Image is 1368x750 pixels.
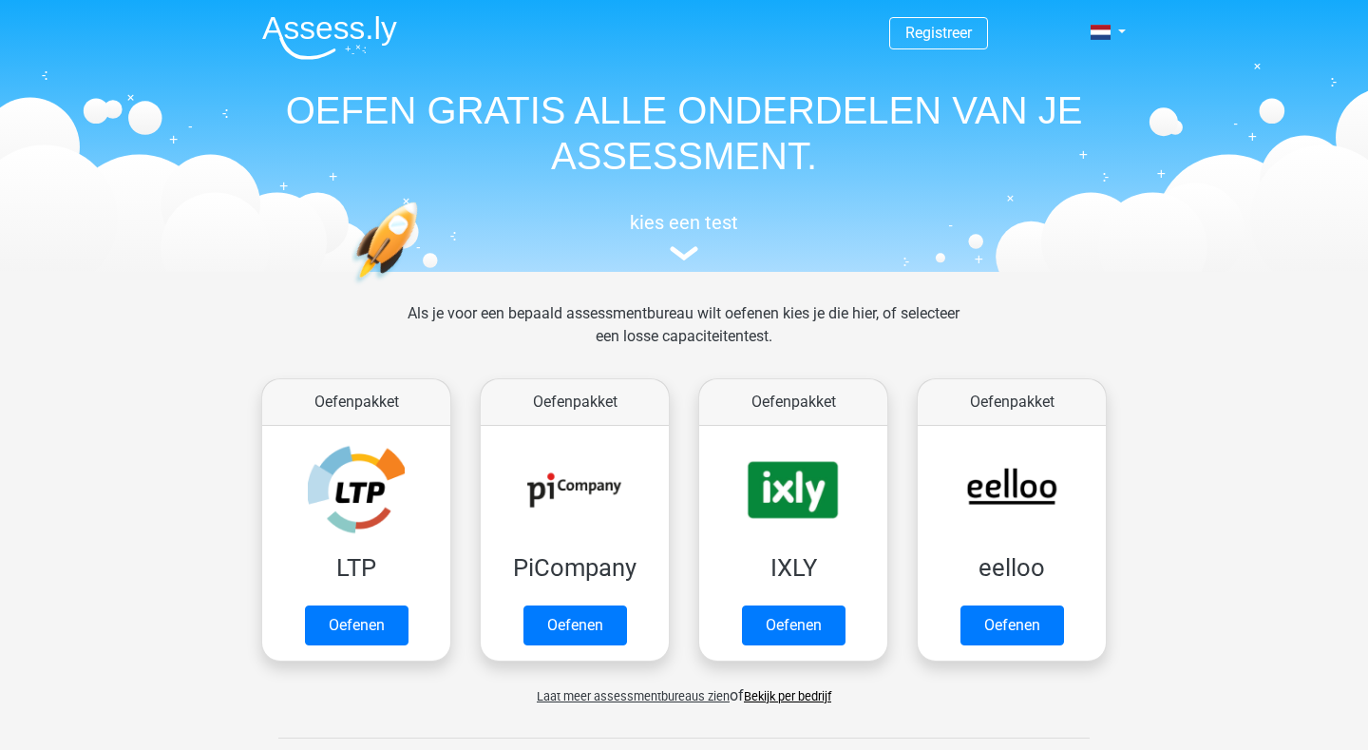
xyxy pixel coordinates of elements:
span: Laat meer assessmentbureaus zien [537,689,730,703]
a: Oefenen [742,606,845,645]
img: assessment [670,246,698,260]
a: Oefenen [305,606,408,645]
a: kies een test [247,211,1121,261]
h1: OEFEN GRATIS ALLE ONDERDELEN VAN JE ASSESSMENT. [247,87,1121,179]
img: oefenen [351,202,491,374]
div: of [247,669,1121,707]
h5: kies een test [247,211,1121,234]
a: Registreer [905,24,972,42]
a: Oefenen [960,606,1064,645]
a: Oefenen [523,606,627,645]
a: Bekijk per bedrijf [744,689,831,703]
img: Assessly [262,15,397,60]
div: Als je voor een bepaald assessmentbureau wilt oefenen kies je die hier, of selecteer een losse ca... [392,302,975,371]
